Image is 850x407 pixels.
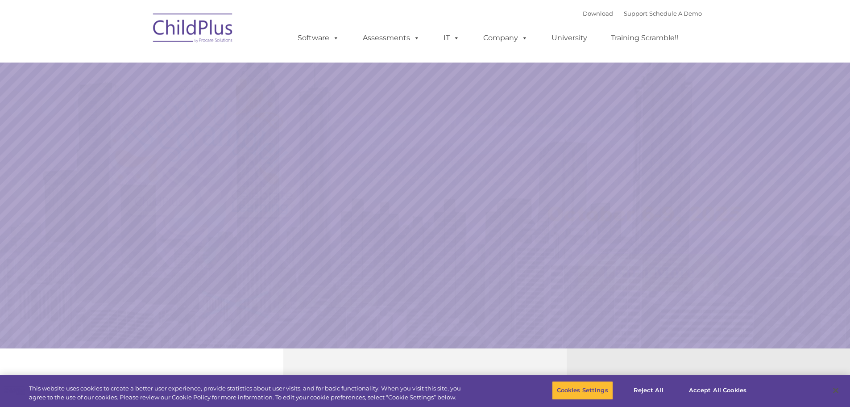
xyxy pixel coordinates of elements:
button: Cookies Settings [552,381,613,400]
font: | [583,10,702,17]
a: Company [474,29,537,47]
a: Support [624,10,647,17]
img: ChildPlus by Procare Solutions [149,7,238,52]
a: University [543,29,596,47]
div: This website uses cookies to create a better user experience, provide statistics about user visit... [29,384,468,402]
button: Reject All [621,381,676,400]
a: Assessments [354,29,429,47]
a: Software [289,29,348,47]
a: Learn More [578,254,719,291]
a: Training Scramble!! [602,29,687,47]
a: Schedule A Demo [649,10,702,17]
a: IT [435,29,469,47]
a: Download [583,10,613,17]
button: Close [826,381,846,400]
button: Accept All Cookies [684,381,751,400]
